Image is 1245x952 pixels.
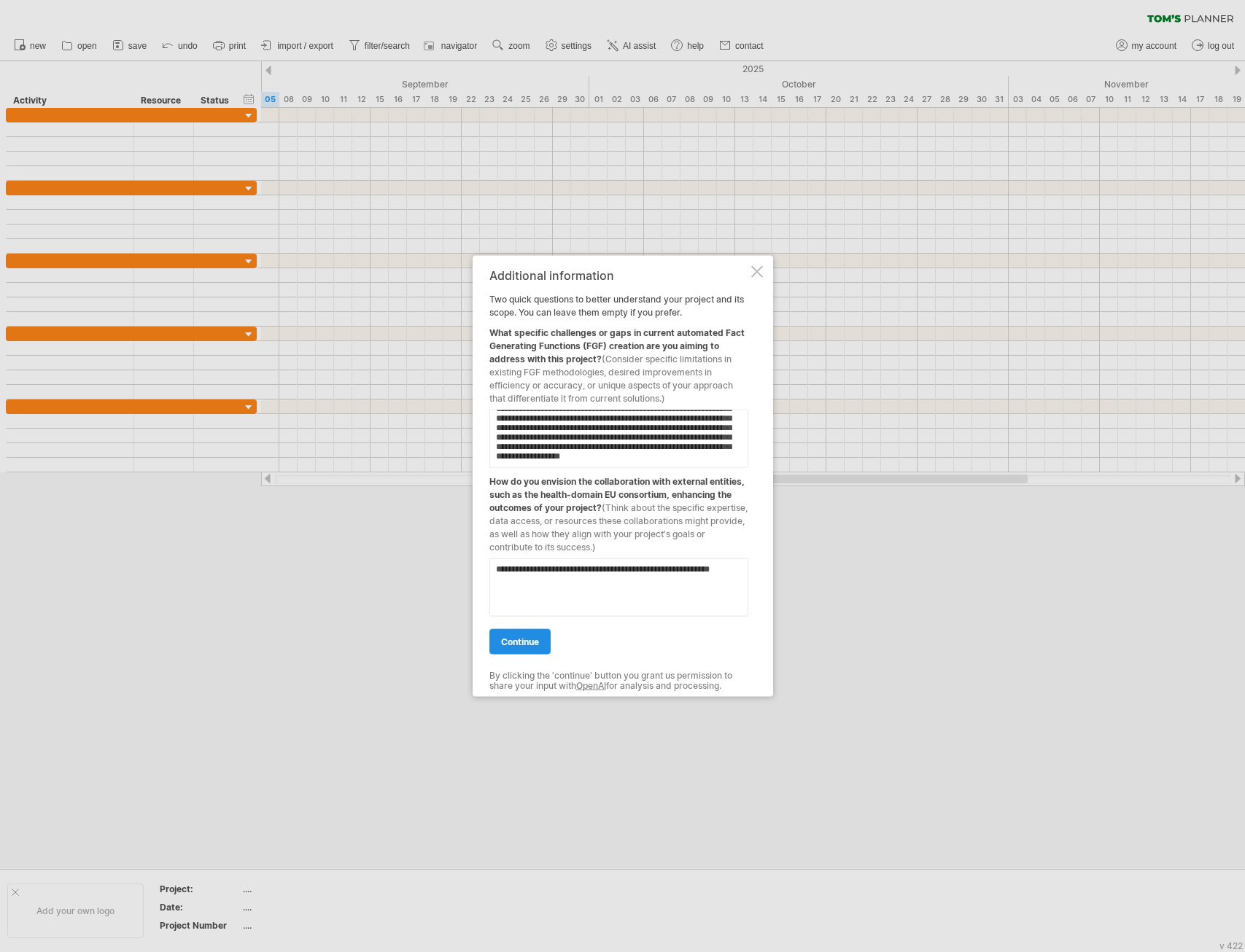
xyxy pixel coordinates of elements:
[489,269,748,282] div: Additional information
[489,629,551,655] a: continue
[489,269,748,684] div: Two quick questions to better understand your project and its scope. You can leave them empty if ...
[576,680,606,691] a: OpenAI
[489,354,733,404] span: (Consider specific limitations in existing FGF methodologies, desired improvements in efficiency ...
[501,636,539,647] span: continue
[489,671,748,692] div: By clicking the 'continue' button you grant us permission to share your input with for analysis a...
[489,468,748,554] div: How do you envision the collaboration with external entities, such as the health-domain EU consor...
[489,502,748,553] span: (Think about the specific expertise, data access, or resources these collaborations might provide...
[489,319,748,405] div: What specific challenges or gaps in current automated Fact Generating Functions (FGF) creation ar...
